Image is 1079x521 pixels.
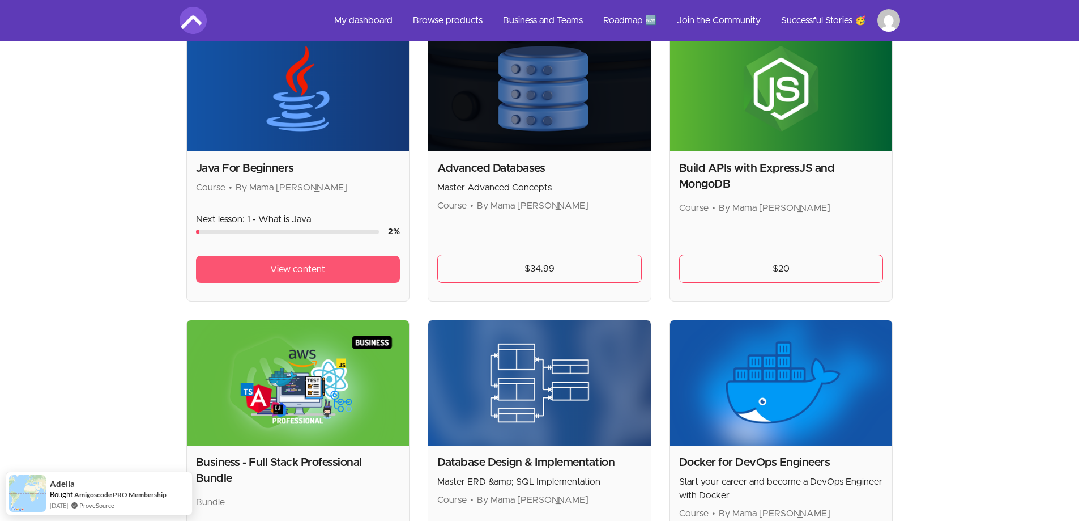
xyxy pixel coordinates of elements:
a: My dashboard [325,7,402,34]
a: Business and Teams [494,7,592,34]
span: By Mama [PERSON_NAME] [236,183,347,192]
p: Start your career and become a DevOps Engineer with Docker [679,475,884,502]
span: Bundle [196,498,225,507]
span: Bought [50,490,73,499]
span: Course [196,183,225,192]
span: Course [437,495,467,505]
img: provesource social proof notification image [9,475,46,512]
h2: Business - Full Stack Professional Bundle [196,455,400,486]
p: Next lesson: 1 - What is Java [196,213,400,226]
span: Course [437,201,467,210]
a: Successful Stories 🥳 [772,7,875,34]
span: By Mama [PERSON_NAME] [719,509,830,518]
h2: Docker for DevOps Engineers [679,455,884,471]
span: By Mama [PERSON_NAME] [719,204,830,213]
a: Roadmap 🆕 [594,7,666,34]
img: Product image for Docker for DevOps Engineers [670,320,893,446]
a: Amigoscode PRO Membership [74,490,167,499]
span: 2 % [388,228,400,236]
a: ProveSource [79,501,114,510]
span: • [712,204,715,213]
a: Browse products [404,7,492,34]
h2: Java For Beginners [196,160,400,176]
nav: Main [325,7,900,34]
span: Course [679,509,709,518]
img: Amigoscode logo [180,7,207,34]
div: Course progress [196,230,379,234]
h2: Build APIs with ExpressJS and MongoDB [679,160,884,192]
img: Product image for Java For Beginners [187,26,410,151]
a: $20 [679,255,884,283]
span: [DATE] [50,501,68,510]
img: Product image for Build APIs with ExpressJS and MongoDB [670,26,893,151]
span: View content [270,262,325,276]
span: • [470,201,474,210]
a: Join the Community [668,7,770,34]
span: By Mama [PERSON_NAME] [477,201,588,210]
span: • [470,495,474,505]
img: Profile image for Malahat Shukurova [877,9,900,32]
img: Product image for Database Design & Implementation [428,320,651,446]
p: Master Advanced Concepts [437,181,642,194]
span: • [712,509,715,518]
span: By Mama [PERSON_NAME] [477,495,588,505]
span: Adella [50,479,75,489]
h2: Database Design & Implementation [437,455,642,471]
a: View content [196,256,400,283]
span: Course [679,204,709,213]
img: Product image for Advanced Databases [428,26,651,151]
a: $34.99 [437,255,642,283]
h2: Advanced Databases [437,160,642,176]
span: • [229,183,232,192]
p: Master ERD &amp; SQL Implementation [437,475,642,489]
img: Product image for Business - Full Stack Professional Bundle [187,320,410,446]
